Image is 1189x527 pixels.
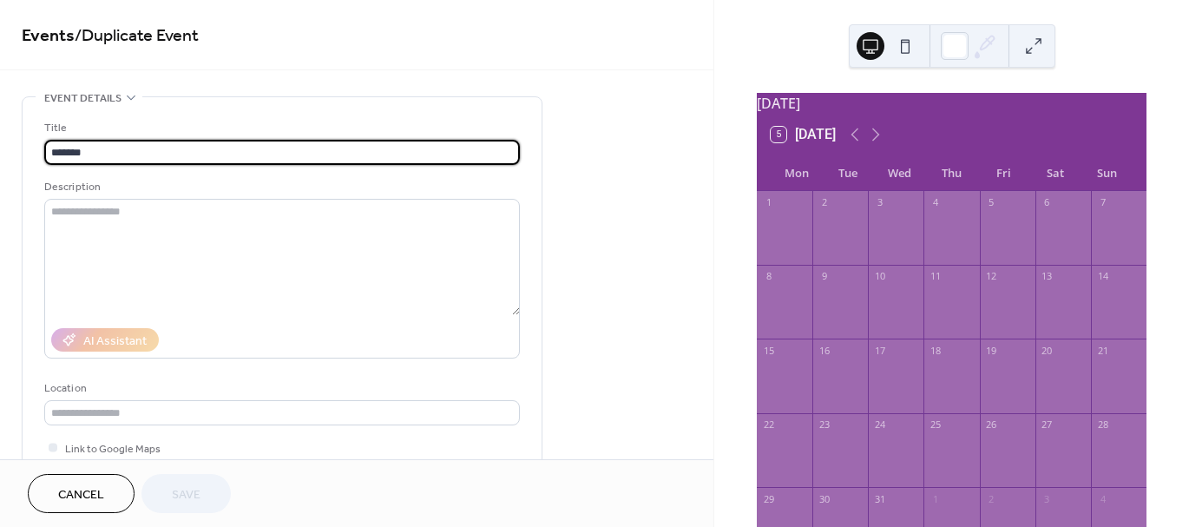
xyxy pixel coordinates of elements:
[762,344,775,357] div: 15
[1041,196,1054,209] div: 6
[873,418,886,431] div: 24
[873,492,886,505] div: 31
[765,122,842,147] button: 5[DATE]
[1096,344,1109,357] div: 21
[757,93,1146,114] div: [DATE]
[818,492,831,505] div: 30
[1096,196,1109,209] div: 7
[985,418,998,431] div: 26
[929,418,942,431] div: 25
[771,156,823,191] div: Mon
[818,196,831,209] div: 2
[65,440,161,458] span: Link to Google Maps
[1041,270,1054,283] div: 13
[1096,418,1109,431] div: 28
[1096,492,1109,505] div: 4
[44,178,516,196] div: Description
[75,19,199,53] span: / Duplicate Event
[44,379,516,398] div: Location
[1029,156,1081,191] div: Sat
[58,486,104,504] span: Cancel
[1081,156,1133,191] div: Sun
[929,344,942,357] div: 18
[823,156,875,191] div: Tue
[818,418,831,431] div: 23
[762,418,775,431] div: 22
[762,270,775,283] div: 8
[28,474,135,513] button: Cancel
[762,196,775,209] div: 1
[985,344,998,357] div: 19
[977,156,1029,191] div: Fri
[874,156,926,191] div: Wed
[929,196,942,209] div: 4
[1041,344,1054,357] div: 20
[1096,270,1109,283] div: 14
[44,119,516,137] div: Title
[926,156,978,191] div: Thu
[985,196,998,209] div: 5
[873,196,886,209] div: 3
[1041,418,1054,431] div: 27
[873,344,886,357] div: 17
[985,492,998,505] div: 2
[22,19,75,53] a: Events
[929,270,942,283] div: 11
[818,270,831,283] div: 9
[44,89,122,108] span: Event details
[762,492,775,505] div: 29
[818,344,831,357] div: 16
[1041,492,1054,505] div: 3
[873,270,886,283] div: 10
[929,492,942,505] div: 1
[985,270,998,283] div: 12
